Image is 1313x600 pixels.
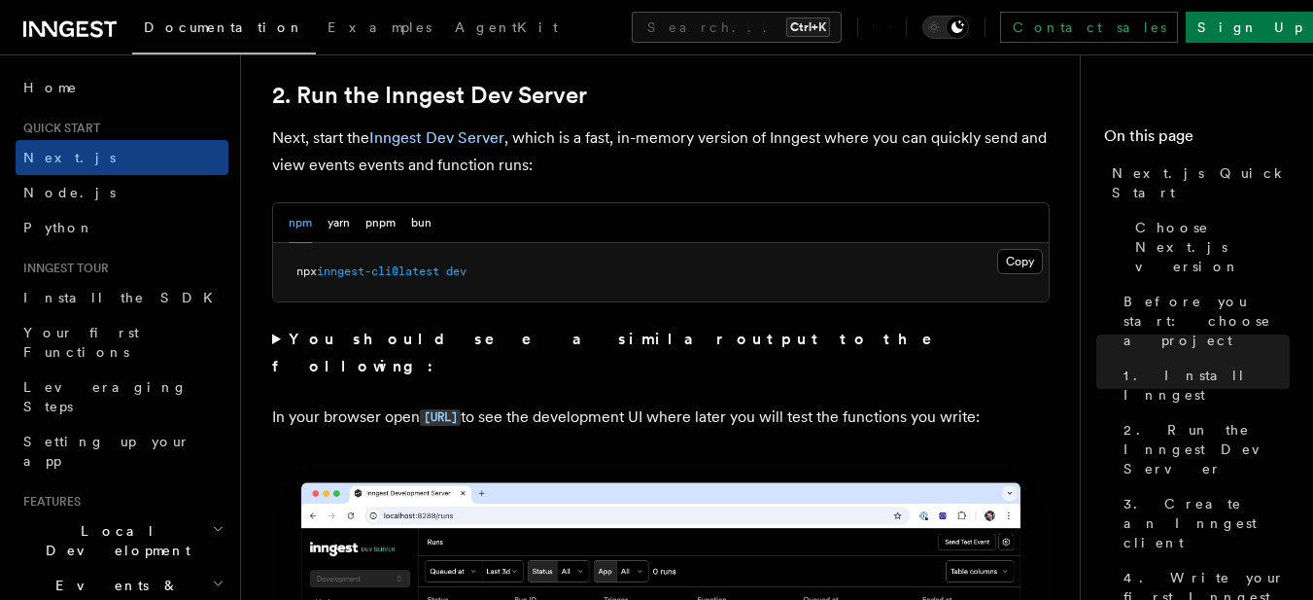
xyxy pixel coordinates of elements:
span: Install the SDK [23,290,225,305]
a: Home [16,70,228,105]
span: Quick start [16,121,100,136]
span: Next.js [23,150,116,165]
a: Leveraging Steps [16,370,228,424]
a: Python [16,210,228,245]
button: yarn [328,203,350,243]
a: 3. Create an Inngest client [1116,486,1290,560]
a: Next.js [16,140,228,175]
button: Search...Ctrl+K [632,12,842,43]
span: inngest-cli@latest [317,265,439,278]
span: Local Development [16,521,212,560]
button: Local Development [16,513,228,568]
a: AgentKit [443,6,570,53]
p: Next, start the , which is a fast, in-memory version of Inngest where you can quickly send and vi... [272,124,1050,179]
span: AgentKit [455,19,558,35]
span: npx [296,265,317,278]
button: Copy [997,249,1043,274]
p: In your browser open to see the development UI where later you will test the functions you write: [272,404,1050,432]
span: Home [23,78,78,97]
a: Before you start: choose a project [1116,284,1290,358]
span: Leveraging Steps [23,379,188,414]
a: Install the SDK [16,280,228,315]
span: 2. Run the Inngest Dev Server [1123,420,1290,478]
a: Next.js Quick Start [1104,156,1290,210]
a: 2. Run the Inngest Dev Server [1116,412,1290,486]
a: Setting up your app [16,424,228,478]
span: Features [16,494,81,510]
a: 2. Run the Inngest Dev Server [272,82,587,109]
a: Documentation [132,6,316,54]
a: Examples [316,6,443,53]
a: Choose Next.js version [1127,210,1290,284]
span: Python [23,220,94,235]
span: Before you start: choose a project [1123,292,1290,350]
a: 1. Install Inngest [1116,358,1290,412]
span: Documentation [144,19,304,35]
span: Choose Next.js version [1135,218,1290,276]
span: Inngest tour [16,261,109,276]
h4: On this page [1104,124,1290,156]
a: Your first Functions [16,315,228,370]
button: Toggle dark mode [922,16,969,39]
summary: You should see a similar output to the following: [272,326,1050,380]
span: 1. Install Inngest [1123,366,1290,405]
a: Contact sales [1000,12,1178,43]
span: Setting up your app [23,434,190,469]
span: Next.js Quick Start [1112,163,1290,202]
a: Inngest Dev Server [369,128,504,147]
button: npm [289,203,312,243]
code: [URL] [420,409,461,426]
span: 3. Create an Inngest client [1123,494,1290,552]
span: Examples [328,19,432,35]
span: Node.js [23,185,116,200]
a: Node.js [16,175,228,210]
strong: You should see a similar output to the following: [272,330,959,375]
span: Your first Functions [23,325,139,360]
kbd: Ctrl+K [786,18,830,37]
button: bun [411,203,432,243]
a: [URL] [420,407,461,426]
button: pnpm [365,203,396,243]
span: dev [446,265,466,278]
